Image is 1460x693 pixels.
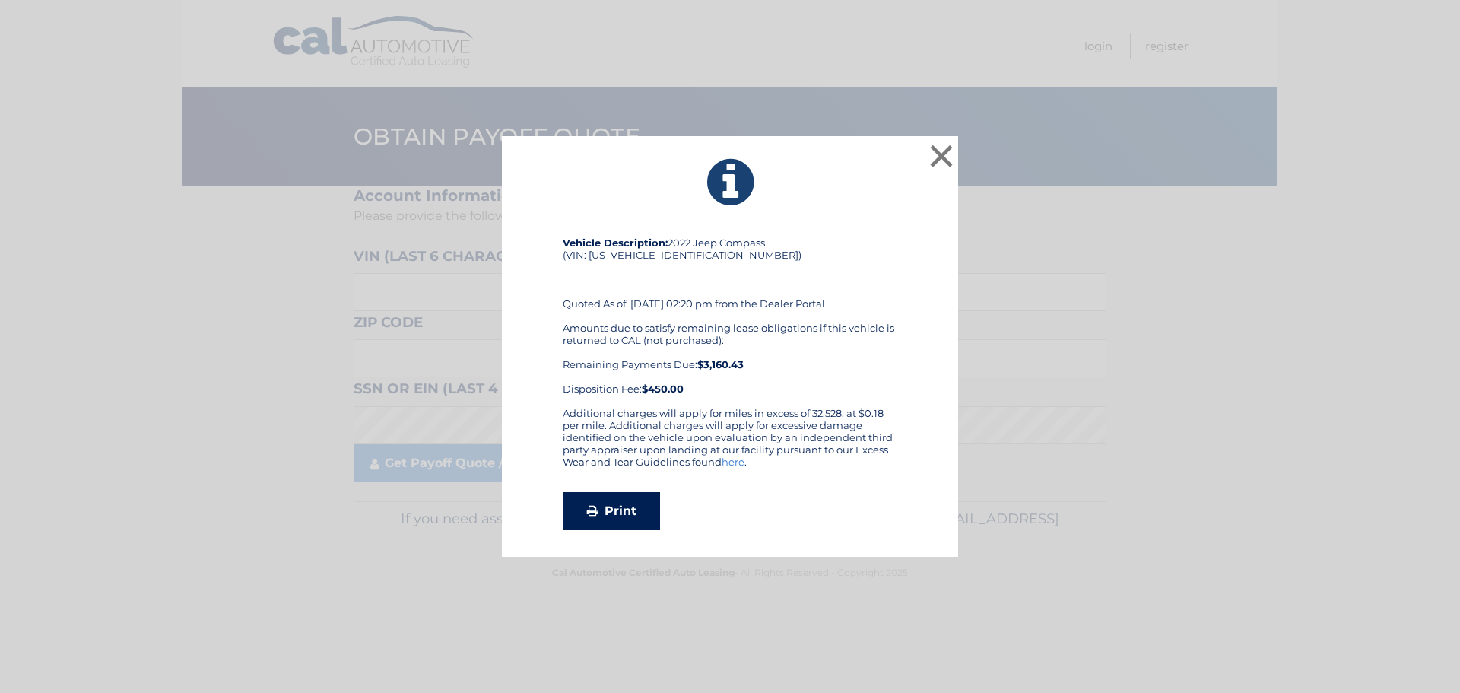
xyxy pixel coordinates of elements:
[926,141,957,171] button: ×
[697,358,744,370] b: $3,160.43
[722,456,744,468] a: here
[563,322,897,395] div: Amounts due to satisfy remaining lease obligations if this vehicle is returned to CAL (not purcha...
[563,237,897,407] div: 2022 Jeep Compass (VIN: [US_VEHICLE_IDENTIFICATION_NUMBER]) Quoted As of: [DATE] 02:20 pm from th...
[563,237,668,249] strong: Vehicle Description:
[563,492,660,530] a: Print
[642,383,684,395] strong: $450.00
[563,407,897,480] div: Additional charges will apply for miles in excess of 32,528, at $0.18 per mile. Additional charge...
